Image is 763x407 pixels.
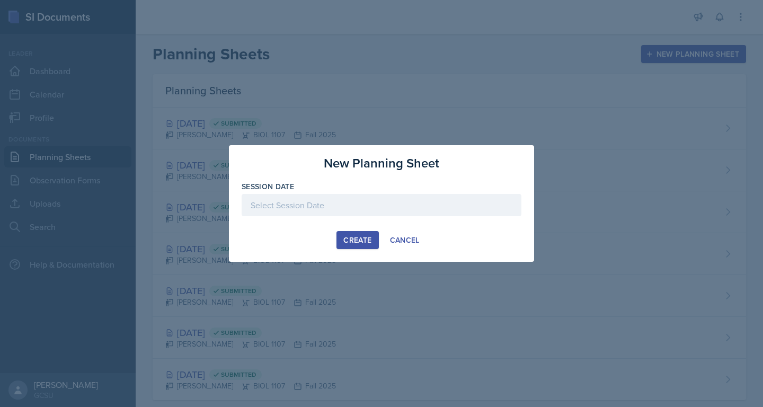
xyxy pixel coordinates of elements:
[324,154,439,173] h3: New Planning Sheet
[336,231,378,249] button: Create
[390,236,420,244] div: Cancel
[343,236,371,244] div: Create
[383,231,427,249] button: Cancel
[242,181,294,192] label: Session Date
